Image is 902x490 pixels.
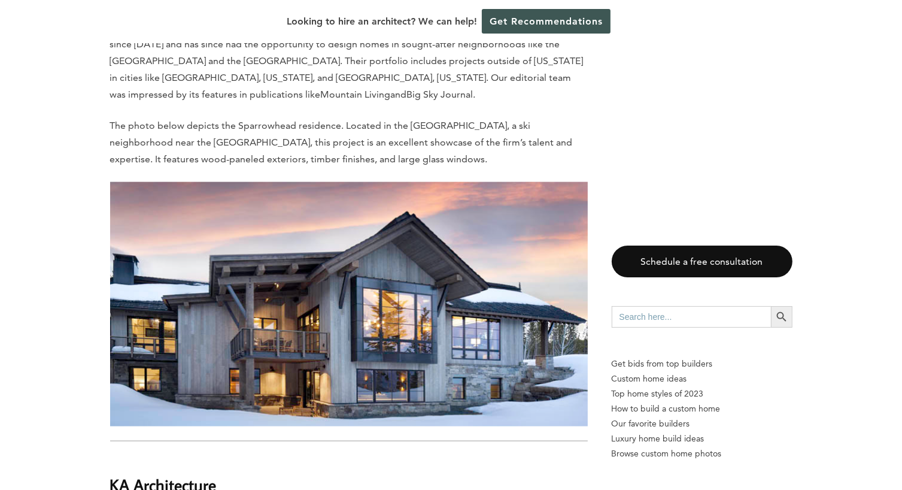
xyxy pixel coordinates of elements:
[321,89,391,100] i: Mountain Living
[612,306,771,328] input: Search here...
[612,416,792,431] a: Our favorite builders
[612,371,792,386] a: Custom home ideas
[482,9,611,34] a: Get Recommendations
[612,386,792,401] a: Top home styles of 2023
[110,117,588,168] p: The photo below depicts the Sparrowhead residence. Located in the [GEOGRAPHIC_DATA], a ski neighb...
[612,431,792,446] a: Luxury home build ideas
[407,89,473,100] i: Big Sky Journal
[612,246,792,277] a: Schedule a free consultation
[612,446,792,461] a: Browse custom home photos
[612,401,792,416] a: How to build a custom home
[775,310,788,323] svg: Search
[612,356,792,371] p: Get bids from top builders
